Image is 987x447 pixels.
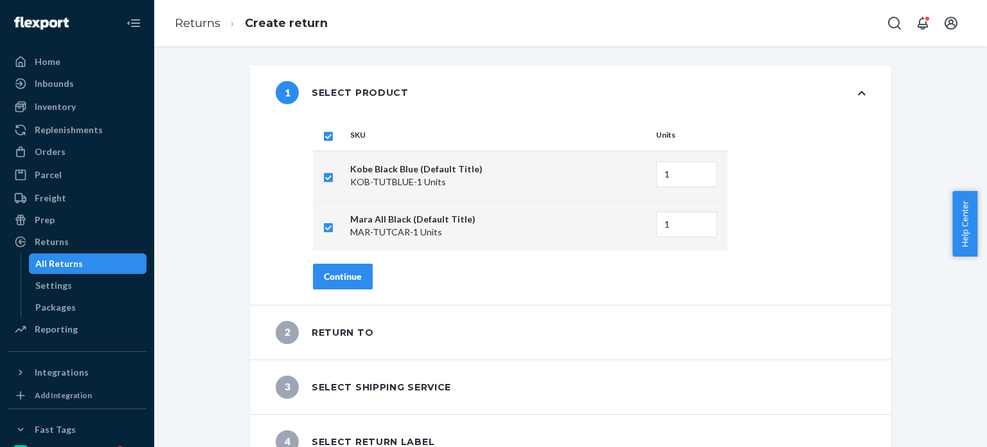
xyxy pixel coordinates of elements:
a: Freight [8,188,147,208]
div: Continue [324,270,362,283]
button: Fast Tags [8,419,147,440]
p: Mara All Black (Default Title) [350,213,646,226]
button: Integrations [8,362,147,383]
a: Reporting [8,319,147,340]
button: Open notifications [910,10,936,36]
div: Return to [276,321,373,344]
img: Flexport logo [14,17,69,30]
div: Inbounds [35,77,74,90]
div: Reporting [35,323,78,336]
div: Home [35,55,60,68]
div: Returns [35,235,69,248]
a: Inventory [8,96,147,117]
div: Add Integration [35,390,92,401]
button: Help Center [952,191,977,257]
a: Inbounds [8,73,147,94]
a: Replenishments [8,120,147,140]
div: Packages [35,301,76,314]
a: Parcel [8,165,147,185]
div: Fast Tags [35,423,76,436]
a: Prep [8,210,147,230]
a: Orders [8,141,147,162]
button: Open Search Box [882,10,907,36]
p: MAR-TUTCAR - 1 Units [350,226,646,239]
span: 2 [276,321,299,344]
div: Prep [35,214,55,226]
input: Enter quantity [656,161,717,187]
span: 1 [276,81,299,104]
a: Returns [8,232,147,252]
input: Enter quantity [656,212,717,237]
div: Replenishments [35,123,103,136]
div: Select product [276,81,409,104]
div: Freight [35,192,66,205]
div: Integrations [35,366,89,379]
div: Orders [35,145,66,158]
p: KOB-TUTBLUE - 1 Units [350,176,646,188]
a: All Returns [29,253,147,274]
span: 3 [276,376,299,399]
a: Create return [245,16,328,30]
a: Settings [29,275,147,296]
div: Settings [35,279,72,292]
div: Select shipping service [276,376,451,399]
a: Home [8,51,147,72]
p: Kobe Black Blue (Default Title) [350,163,646,176]
button: Open account menu [938,10,964,36]
div: Inventory [35,100,76,113]
button: Close Navigation [121,10,147,36]
th: SKU [345,120,651,151]
button: Continue [313,264,373,289]
div: Parcel [35,169,62,181]
th: Units [651,120,727,151]
a: Add Integration [8,388,147,403]
div: All Returns [35,257,83,270]
a: Packages [29,297,147,318]
a: Returns [175,16,220,30]
ol: breadcrumbs [164,5,338,42]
